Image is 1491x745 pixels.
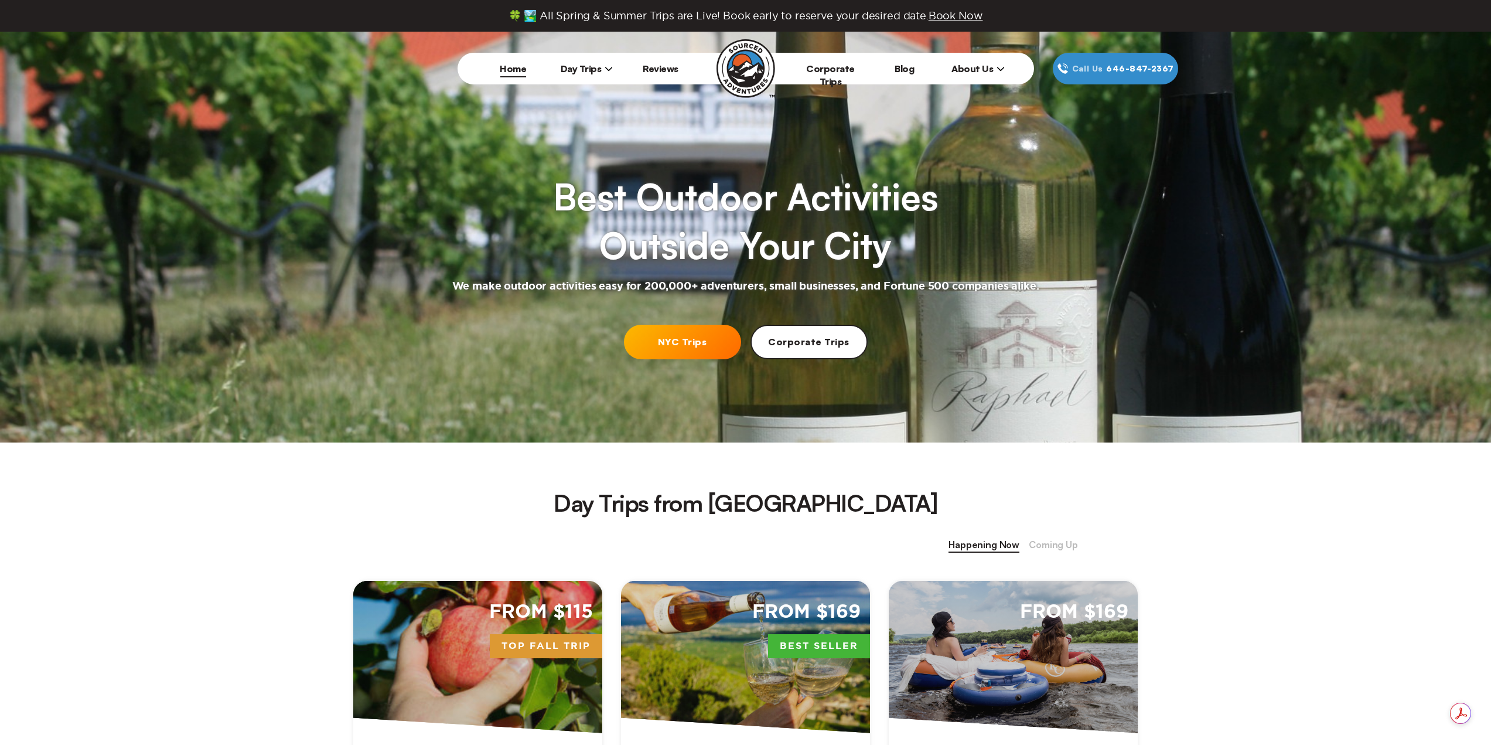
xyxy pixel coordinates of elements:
h1: Best Outdoor Activities Outside Your City [553,172,937,270]
img: Sourced Adventures company logo [717,39,775,98]
span: 🍀 🏞️ All Spring & Summer Trips are Live! Book early to reserve your desired date. [509,9,983,22]
span: From $169 [1020,600,1128,625]
h2: We make outdoor activities easy for 200,000+ adventurers, small businesses, and Fortune 500 compa... [452,280,1039,294]
span: Coming Up [1029,538,1078,553]
span: Top Fall Trip [490,634,602,659]
a: Blog [895,63,914,74]
a: Corporate Trips [750,325,868,359]
span: Day Trips [561,63,613,74]
span: Best Seller [768,634,870,659]
a: Reviews [643,63,678,74]
span: Happening Now [948,538,1019,553]
span: About Us [951,63,1005,74]
a: Corporate Trips [806,63,855,87]
a: NYC Trips [624,325,741,359]
span: Book Now [929,10,983,21]
span: Call Us [1069,62,1107,75]
span: From $169 [752,600,861,625]
span: 646‍-847‍-2367 [1106,62,1173,75]
span: From $115 [489,600,593,625]
a: Call Us646‍-847‍-2367 [1053,53,1178,84]
a: Home [500,63,526,74]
